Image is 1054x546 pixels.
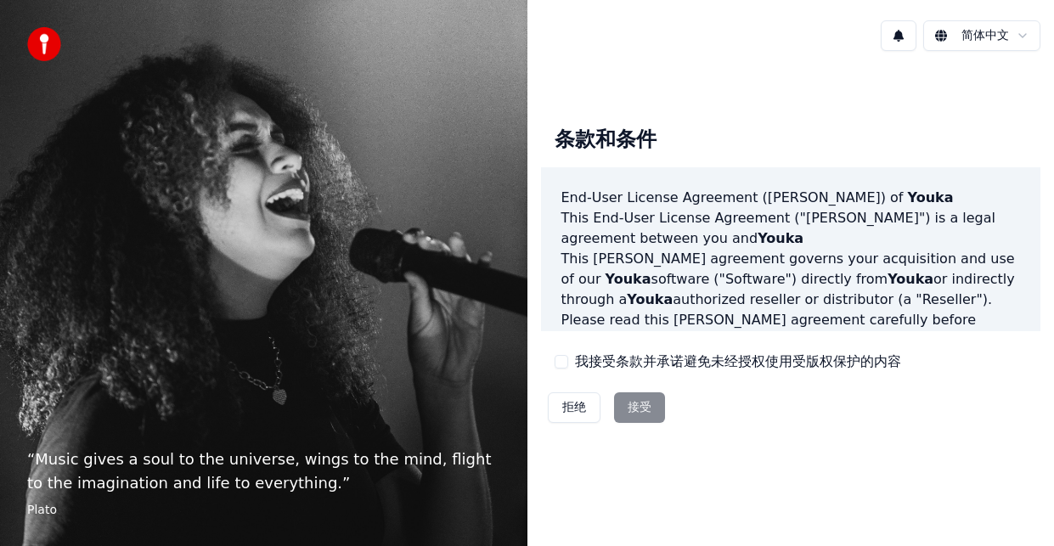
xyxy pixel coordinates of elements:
[548,392,600,423] button: 拒绝
[606,271,651,287] span: Youka
[561,208,1021,249] p: This End-User License Agreement ("[PERSON_NAME]") is a legal agreement between you and
[627,291,673,307] span: Youka
[27,27,61,61] img: youka
[888,271,933,287] span: Youka
[758,230,803,246] span: Youka
[575,352,901,372] label: 我接受条款并承诺避免未经授权使用受版权保护的内容
[908,189,954,205] span: Youka
[27,502,500,519] footer: Plato
[27,447,500,495] p: “ Music gives a soul to the universe, wings to the mind, flight to the imagination and life to ev...
[561,249,1021,310] p: This [PERSON_NAME] agreement governs your acquisition and use of our software ("Software") direct...
[561,188,1021,208] h3: End-User License Agreement ([PERSON_NAME]) of
[541,113,670,167] div: 条款和条件
[561,310,1021,391] p: Please read this [PERSON_NAME] agreement carefully before completing the installation process and...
